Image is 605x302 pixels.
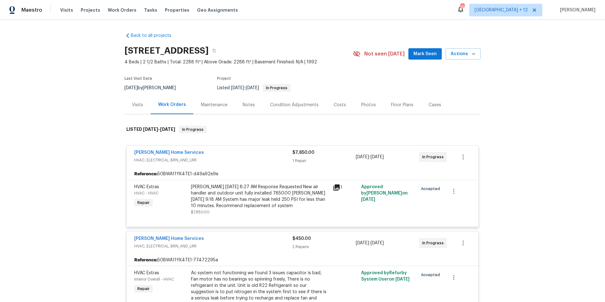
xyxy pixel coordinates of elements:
span: [DATE] [361,197,375,202]
span: Geo Assignments [197,7,238,13]
span: 4 Beds | 2 1/2 Baths | Total: 2288 ft² | Above Grade: 2288 ft² | Basement Finished: N/A | 1992 [124,59,353,65]
span: [PERSON_NAME] [557,7,596,13]
span: [DATE] [246,86,259,90]
span: Maestro [21,7,42,13]
div: Cases [429,102,441,108]
div: 160 [460,4,464,10]
span: Listed [217,86,291,90]
span: Accepted [421,186,442,192]
div: Visits [132,102,143,108]
a: [PERSON_NAME] Home Services [134,236,204,241]
div: 50BWA11YK4TE1-77472295a [127,254,478,266]
div: Costs [334,102,346,108]
span: In Progress [180,126,206,133]
span: $450.00 [292,236,311,241]
span: [DATE] [143,127,158,131]
span: [DATE] [371,155,384,159]
div: Notes [243,102,255,108]
span: Not seen [DATE] [364,51,405,57]
span: Approved by [PERSON_NAME] on [361,185,408,202]
div: Condition Adjustments [270,102,319,108]
span: HVAC - HVAC [134,191,158,195]
span: In Progress [422,240,446,246]
span: Visits [60,7,73,13]
span: [DATE] [371,241,384,245]
a: [PERSON_NAME] Home Services [134,150,204,155]
span: Properties [165,7,189,13]
span: Actions [451,50,475,58]
span: HVAC, ELECTRICAL, BRN_AND_LRR [134,157,292,163]
span: Repair [135,286,152,292]
span: Project [217,77,231,80]
span: [DATE] [231,86,244,90]
span: [DATE] [356,155,369,159]
button: Copy Address [209,45,220,56]
span: - [231,86,259,90]
span: In Progress [422,154,446,160]
div: 1 [333,184,357,191]
span: $7,850.00 [292,150,314,155]
span: - [356,154,384,160]
button: Mark Seen [408,48,442,60]
h2: [STREET_ADDRESS] [124,48,209,54]
div: 50BWA11YK4TE1-d49a92e9e [127,168,478,180]
span: [DATE] [395,277,410,282]
span: [DATE] [356,241,369,245]
span: [DATE] [124,86,138,90]
div: LISTED [DATE]-[DATE]In Progress [124,119,481,140]
span: Accepted [421,272,442,278]
div: Photos [361,102,376,108]
b: Reference: [134,171,158,177]
span: [GEOGRAPHIC_DATA] + 12 [475,7,528,13]
div: by [PERSON_NAME] [124,84,183,92]
div: Work Orders [158,102,186,108]
span: $7,850.00 [191,210,210,214]
div: 1 Repair [292,158,356,164]
span: [DATE] [160,127,175,131]
span: Interior Overall - HVAC [134,277,174,281]
div: 2 Repairs [292,244,356,250]
span: Last Visit Date [124,77,152,80]
span: - [356,240,384,246]
a: Back to all projects [124,32,185,39]
span: Projects [81,7,100,13]
span: HVAC Extras [134,185,159,189]
span: Work Orders [108,7,136,13]
span: Mark Seen [413,50,437,58]
h6: LISTED [126,126,175,133]
span: HVAC Extras [134,271,159,275]
div: [PERSON_NAME] [DATE] 8:27 AM Response Requested New air handler and outdoor unit fully installed ... [191,184,329,209]
div: Maintenance [201,102,228,108]
span: In Progress [263,86,290,90]
b: Reference: [134,257,158,263]
div: Floor Plans [391,102,413,108]
span: Tasks [144,8,157,12]
button: Actions [446,48,481,60]
span: Approved by Refurby System User on [361,271,410,282]
span: - [143,127,175,131]
span: Repair [135,200,152,206]
span: HVAC, ELECTRICAL, BRN_AND_LRR [134,243,292,249]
